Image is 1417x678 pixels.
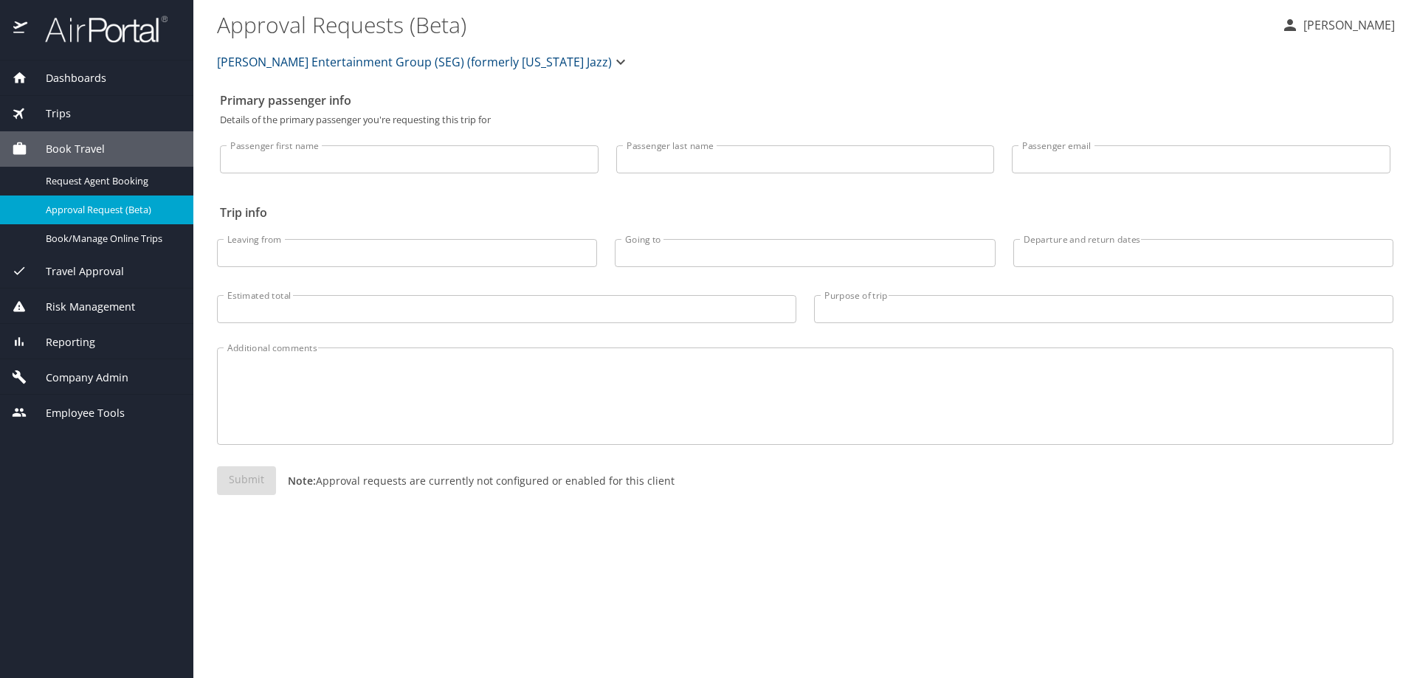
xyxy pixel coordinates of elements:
[1275,12,1401,38] button: [PERSON_NAME]
[211,47,635,77] button: [PERSON_NAME] Entertainment Group (SEG) (formerly [US_STATE] Jazz)
[27,405,125,421] span: Employee Tools
[220,115,1390,125] p: Details of the primary passenger you're requesting this trip for
[46,203,176,217] span: Approval Request (Beta)
[276,473,675,488] p: Approval requests are currently not configured or enabled for this client
[27,299,135,315] span: Risk Management
[27,70,106,86] span: Dashboards
[217,1,1269,47] h1: Approval Requests (Beta)
[27,105,71,122] span: Trips
[220,201,1390,224] h2: Trip info
[220,89,1390,112] h2: Primary passenger info
[27,334,95,350] span: Reporting
[27,141,105,157] span: Book Travel
[46,232,176,246] span: Book/Manage Online Trips
[29,15,168,44] img: airportal-logo.png
[13,15,29,44] img: icon-airportal.png
[288,474,316,488] strong: Note:
[46,174,176,188] span: Request Agent Booking
[1299,16,1395,34] p: [PERSON_NAME]
[27,263,124,280] span: Travel Approval
[217,52,612,72] span: [PERSON_NAME] Entertainment Group (SEG) (formerly [US_STATE] Jazz)
[27,370,128,386] span: Company Admin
